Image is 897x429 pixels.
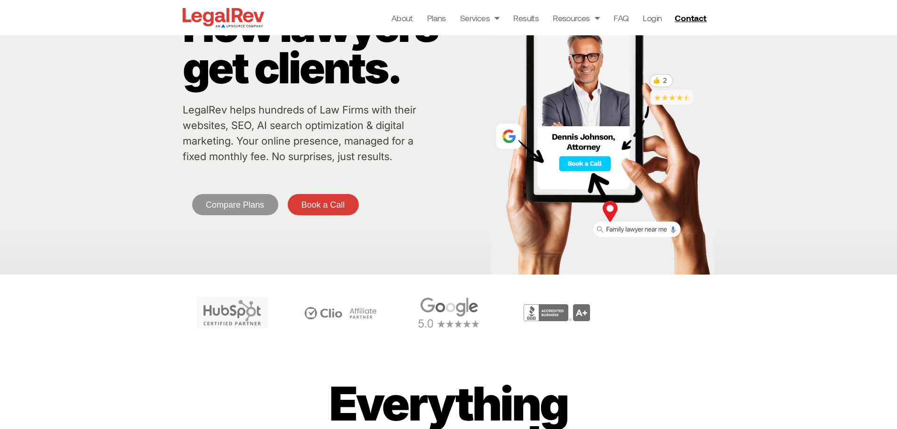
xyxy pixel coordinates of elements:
span: Compare Plans [206,201,264,209]
div: 6 / 6 [289,289,392,337]
a: Services [460,11,500,24]
div: 5 / 6 [180,289,284,337]
a: Contact [671,10,712,25]
a: Book a Call [288,194,359,215]
p: How lawyers get clients. [183,6,486,89]
div: Carousel [180,289,717,337]
a: Plans [427,11,446,24]
nav: Menu [391,11,662,24]
a: About [391,11,413,24]
a: LegalRev helps hundreds of Law Firms with their websites, SEO, AI search optimization & digital m... [183,104,416,162]
div: 1 / 6 [397,289,501,337]
span: Book a Call [301,201,345,209]
a: FAQ [614,11,629,24]
div: 2 / 6 [505,289,609,337]
div: 3 / 6 [614,289,717,337]
a: Login [643,11,662,24]
span: Contact [675,14,706,22]
a: Compare Plans [192,194,278,215]
a: Resources [553,11,599,24]
a: Results [513,11,539,24]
